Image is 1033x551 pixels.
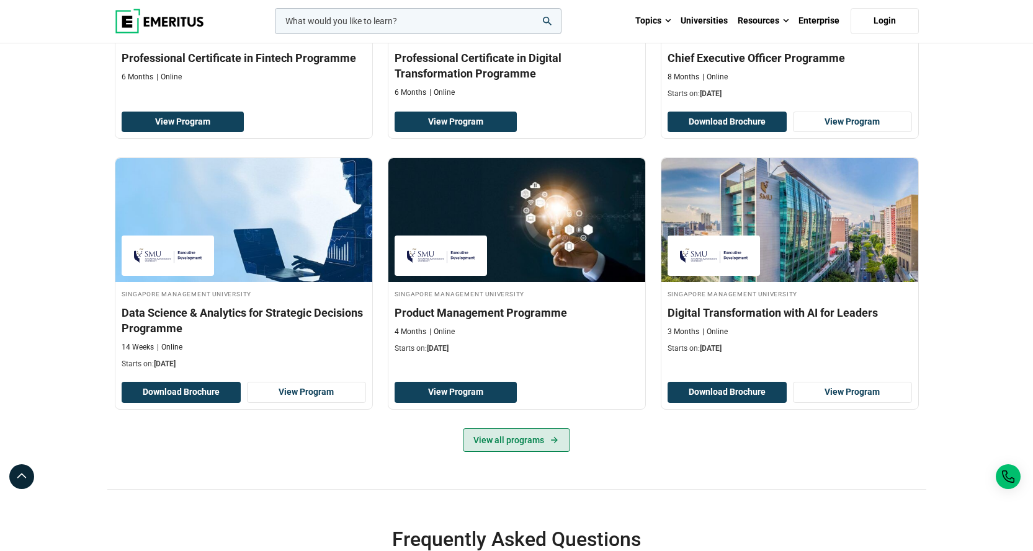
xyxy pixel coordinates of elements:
[429,87,455,98] p: Online
[122,382,241,403] button: Download Brochure
[668,89,912,99] p: Starts on:
[668,305,912,320] h3: Digital Transformation with AI for Leaders
[122,305,366,336] h3: Data Science & Analytics for Strategic Decisions Programme
[128,242,208,270] img: Singapore Management University
[668,112,787,133] button: Download Brochure
[156,72,182,82] p: Online
[700,344,722,353] span: [DATE]
[395,327,426,337] p: 4 Months
[674,242,754,270] img: Singapore Management University
[668,382,787,403] button: Download Brochure
[395,112,517,133] a: View Program
[115,158,372,376] a: Data Science and Analytics Course by Singapore Management University - September 30, 2025 Singapo...
[395,50,639,81] h3: Professional Certificate in Digital Transformation Programme
[122,112,244,133] a: View Program
[429,327,455,337] p: Online
[668,327,699,337] p: 3 Months
[793,112,912,133] a: View Program
[702,327,728,337] p: Online
[388,158,645,360] a: Product Design and Innovation Course by Singapore Management University - September 30, 2025 Sing...
[395,305,639,320] h3: Product Management Programme
[668,343,912,354] p: Starts on:
[702,72,728,82] p: Online
[851,8,919,34] a: Login
[395,288,639,299] h4: Singapore Management University
[388,158,645,282] img: Product Management Programme | Online Product Design and Innovation Course
[247,382,366,403] a: View Program
[154,359,176,368] span: [DATE]
[668,72,699,82] p: 8 Months
[275,8,561,34] input: woocommerce-product-search-field-0
[700,89,722,98] span: [DATE]
[395,87,426,98] p: 6 Months
[122,72,153,82] p: 6 Months
[401,242,481,270] img: Singapore Management University
[157,342,182,353] p: Online
[668,288,912,299] h4: Singapore Management University
[395,343,639,354] p: Starts on:
[661,158,918,360] a: Digital Transformation Course by Singapore Management University - September 30, 2025 Singapore M...
[427,344,449,353] span: [DATE]
[122,50,366,66] h3: Professional Certificate in Fintech Programme
[793,382,912,403] a: View Program
[395,382,517,403] a: View Program
[463,428,570,452] a: View all programs
[115,158,372,282] img: Data Science & Analytics for Strategic Decisions Programme | Online Data Science and Analytics Co...
[661,158,918,282] img: Digital Transformation with AI for Leaders | Online Digital Transformation Course
[122,342,154,353] p: 14 Weeks
[122,288,366,299] h4: Singapore Management University
[122,359,366,369] p: Starts on:
[668,50,912,66] h3: Chief Executive Officer Programme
